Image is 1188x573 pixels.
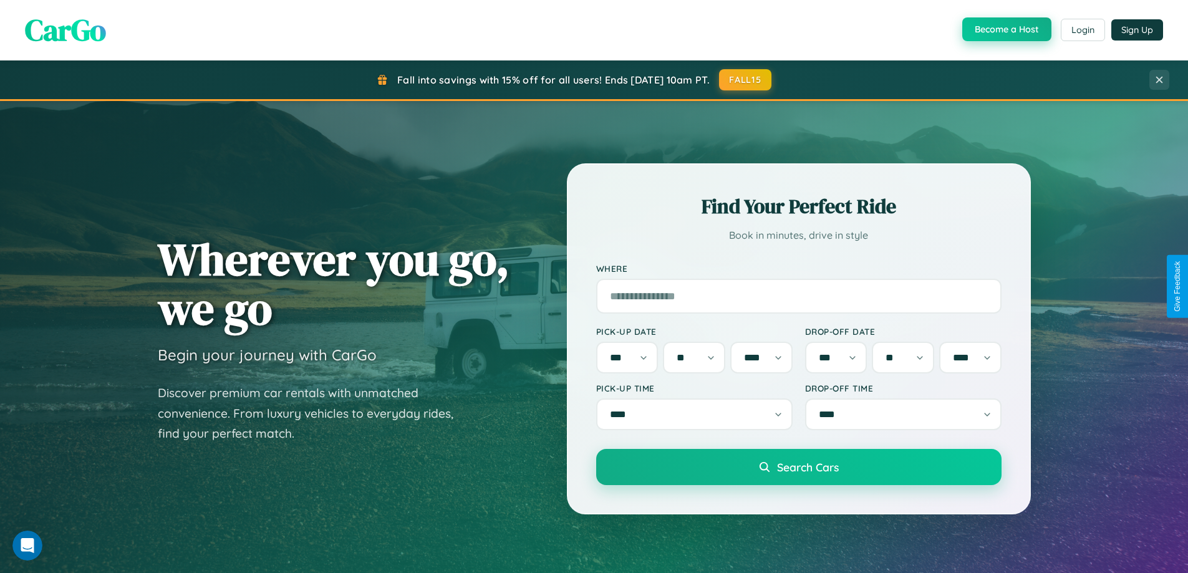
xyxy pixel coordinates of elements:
button: Become a Host [962,17,1051,41]
label: Drop-off Date [805,326,1002,337]
span: Search Cars [777,460,839,474]
button: FALL15 [719,69,771,90]
iframe: Intercom live chat [12,531,42,561]
p: Discover premium car rentals with unmatched convenience. From luxury vehicles to everyday rides, ... [158,383,470,444]
h3: Begin your journey with CarGo [158,345,377,364]
span: CarGo [25,9,106,51]
label: Pick-up Date [596,326,793,337]
h2: Find Your Perfect Ride [596,193,1002,220]
label: Pick-up Time [596,383,793,393]
label: Drop-off Time [805,383,1002,393]
p: Book in minutes, drive in style [596,226,1002,244]
h1: Wherever you go, we go [158,234,509,333]
span: Fall into savings with 15% off for all users! Ends [DATE] 10am PT. [397,74,710,86]
button: Sign Up [1111,19,1163,41]
button: Login [1061,19,1105,41]
button: Search Cars [596,449,1002,485]
label: Where [596,263,1002,274]
div: Give Feedback [1173,261,1182,312]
